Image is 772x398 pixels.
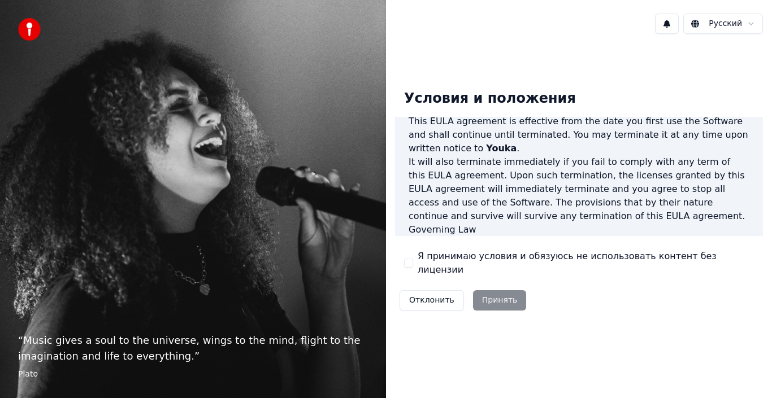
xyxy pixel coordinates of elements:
p: “ Music gives a soul to the universe, wings to the mind, flight to the imagination and life to ev... [18,333,368,364]
footer: Plato [18,369,368,380]
span: Youka [486,143,517,154]
button: Отклонить [400,290,464,310]
p: This EULA agreement is effective from the date you first use the Software and shall continue unti... [409,115,749,155]
img: youka [18,18,41,41]
p: It will also terminate immediately if you fail to comply with any term of this EULA agreement. Up... [409,155,749,223]
h3: Governing Law [409,223,749,237]
label: Я принимаю условия и обязуюсь не использовать контент без лицензии [418,250,754,277]
div: Условия и положения [395,81,585,117]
